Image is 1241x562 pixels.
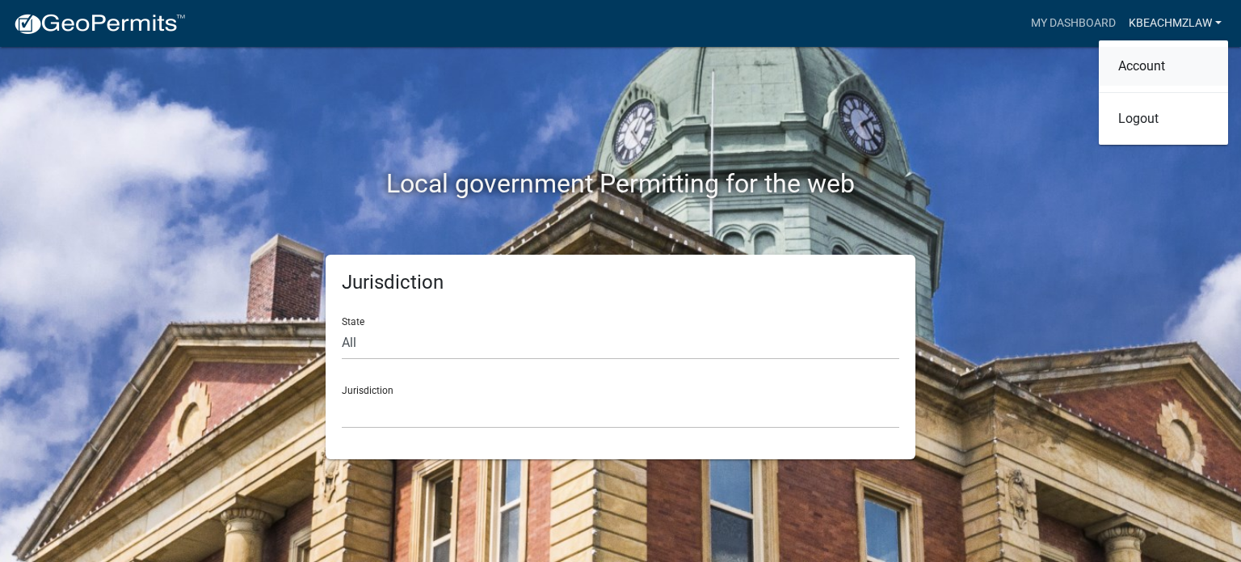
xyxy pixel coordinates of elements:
[1099,99,1228,138] a: Logout
[342,271,899,294] h5: Jurisdiction
[1024,8,1122,39] a: My Dashboard
[1099,40,1228,145] div: kbeachmzlaw
[1122,8,1228,39] a: kbeachmzlaw
[172,168,1069,199] h2: Local government Permitting for the web
[1099,47,1228,86] a: Account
